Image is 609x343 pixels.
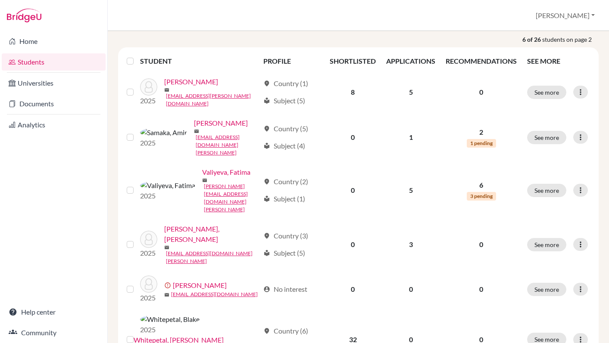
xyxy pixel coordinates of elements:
p: 2025 [140,324,200,335]
a: Analytics [2,116,106,133]
th: STUDENT [140,51,258,71]
img: Verdiev, Yylmaz [140,231,157,248]
p: 2025 [140,138,187,148]
a: Valiyeva, Fatima [202,167,250,177]
th: PROFILE [258,51,325,71]
p: 2 [446,127,517,137]
button: See more [527,283,566,296]
a: [PERSON_NAME], [PERSON_NAME] [164,224,259,244]
td: 5 [381,71,440,113]
span: local_library [263,97,270,104]
img: Weasley, Ron [140,275,157,293]
td: 0 [325,113,381,162]
img: Potter, Harry [140,78,157,96]
td: 5 [381,162,440,219]
span: students on page 2 [542,35,599,44]
strong: 6 of 26 [522,35,542,44]
div: Subject (1) [263,194,305,204]
td: 1 [381,113,440,162]
span: mail [164,87,169,93]
p: 6 [446,180,517,190]
a: Community [2,324,106,341]
p: 2025 [140,293,157,303]
span: mail [164,245,169,250]
th: SHORTLISTED [325,51,381,71]
th: APPLICATIONS [381,51,440,71]
a: Home [2,33,106,50]
p: 0 [446,284,517,294]
span: location_on [263,178,270,185]
a: [EMAIL_ADDRESS][PERSON_NAME][DOMAIN_NAME] [166,92,259,108]
span: local_library [263,195,270,202]
a: Students [2,53,106,71]
a: [EMAIL_ADDRESS][DOMAIN_NAME][PERSON_NAME] [196,133,259,157]
span: location_on [263,328,270,334]
div: No interest [263,284,307,294]
img: Valiyeva, Fatima [140,180,195,191]
a: Documents [2,95,106,112]
td: 8 [325,71,381,113]
div: Country (5) [263,124,308,134]
span: location_on [263,232,270,239]
div: Subject (5) [263,96,305,106]
span: mail [202,178,207,183]
a: Universities [2,74,106,92]
button: See more [527,238,566,251]
span: mail [194,129,199,134]
a: Help center [2,303,106,321]
img: Whitepetal, Blake [140,314,200,324]
img: Samaka, Amir [140,127,187,138]
span: local_library [263,142,270,149]
p: 0 [446,87,517,97]
span: mail [164,292,169,297]
div: Country (6) [263,326,308,336]
span: 1 pending [467,139,496,148]
a: [PERSON_NAME] [194,118,248,128]
p: 2025 [140,191,195,201]
a: [PERSON_NAME][EMAIL_ADDRESS][DOMAIN_NAME][PERSON_NAME] [204,182,259,213]
p: 2025 [140,96,157,106]
span: account_circle [263,286,270,293]
span: 3 pending [467,192,496,201]
a: [PERSON_NAME] [173,280,227,290]
div: Country (2) [263,176,308,187]
td: 0 [325,162,381,219]
td: 0 [325,219,381,270]
td: 3 [381,219,440,270]
a: [EMAIL_ADDRESS][DOMAIN_NAME][PERSON_NAME] [166,250,259,265]
div: Subject (5) [263,248,305,258]
button: See more [527,86,566,99]
span: location_on [263,80,270,87]
span: location_on [263,125,270,132]
a: [EMAIL_ADDRESS][DOMAIN_NAME] [171,290,258,298]
div: Country (1) [263,78,308,89]
img: Bridge-U [7,9,41,22]
p: 0 [446,239,517,250]
span: error_outline [164,282,173,289]
a: [PERSON_NAME] [164,77,218,87]
td: 0 [325,270,381,308]
div: Subject (4) [263,141,305,151]
td: 0 [381,270,440,308]
span: local_library [263,250,270,256]
button: See more [527,184,566,197]
button: See more [527,131,566,144]
div: Country (3) [263,231,308,241]
th: SEE MORE [522,51,595,71]
th: RECOMMENDATIONS [440,51,522,71]
button: [PERSON_NAME] [532,7,599,24]
p: 2025 [140,248,157,258]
